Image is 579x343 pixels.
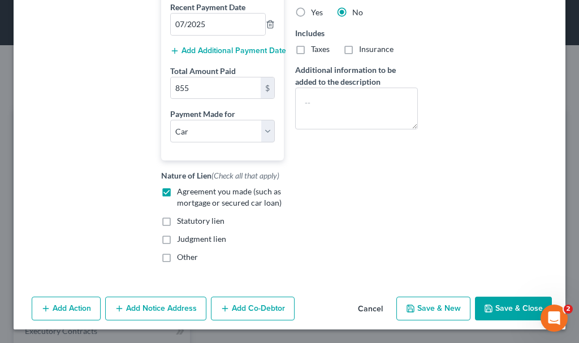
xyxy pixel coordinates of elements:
button: Save & New [396,297,470,320]
label: Total Amount Paid [170,65,236,77]
label: Recent Payment Date [170,1,245,13]
iframe: Intercom live chat [541,305,568,332]
button: Save & Close [475,297,552,320]
span: No [352,7,363,17]
span: 2 [564,305,573,314]
label: Nature of Lien [161,170,279,181]
div: $ [261,77,274,99]
span: Judgment lien [177,234,226,244]
button: Add Co-Debtor [211,297,295,320]
label: Payment Made for [170,108,235,120]
span: Taxes [311,44,330,54]
button: Add Notice Address [105,297,206,320]
button: Cancel [349,298,392,320]
label: Includes [295,27,418,39]
label: Additional information to be added to the description [295,64,418,88]
span: Statutory lien [177,216,224,225]
span: (Check all that apply) [211,171,279,180]
input: 0.00 [171,77,261,99]
button: Add Action [32,297,101,320]
span: Insurance [359,44,394,54]
span: Other [177,252,198,262]
button: Add Additional Payment Date [170,46,275,55]
span: Agreement you made (such as mortgage or secured car loan) [177,186,282,207]
span: Yes [311,7,323,17]
input: -- [171,14,265,35]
